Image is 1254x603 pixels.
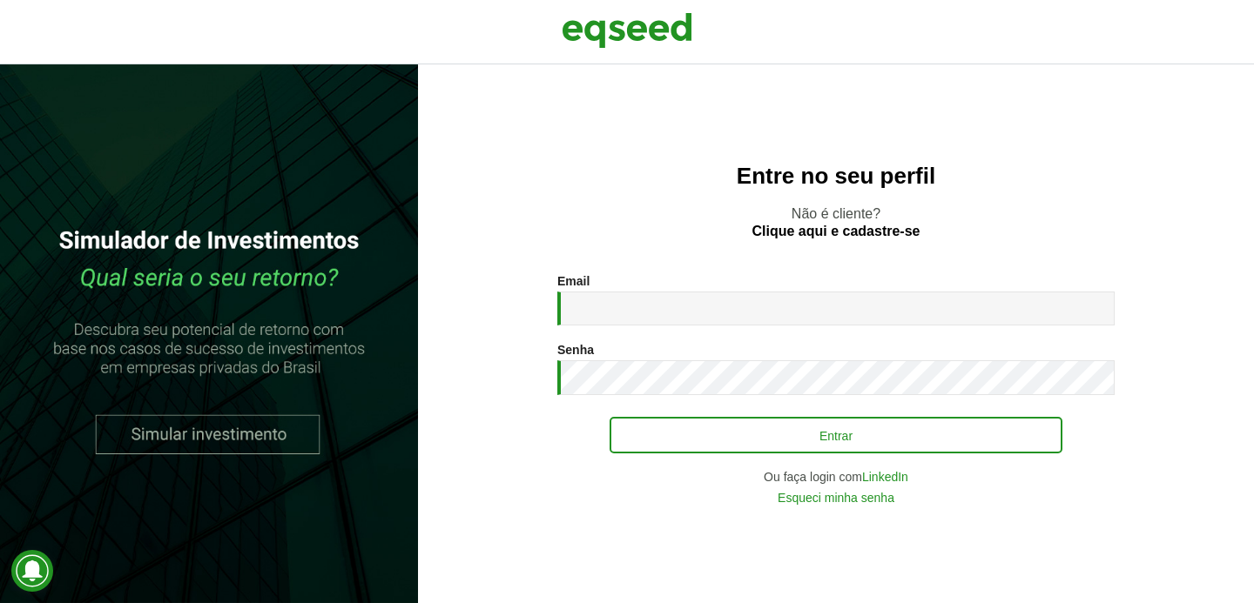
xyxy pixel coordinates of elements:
[862,471,908,483] a: LinkedIn
[557,471,1115,483] div: Ou faça login com
[752,224,920,238] a: Clique aqui e cadastre-se
[557,344,594,356] label: Senha
[610,417,1062,453] button: Entrar
[562,9,692,52] img: EqSeed Logo
[557,275,590,287] label: Email
[453,164,1219,189] h2: Entre no seu perfil
[453,205,1219,238] p: Não é cliente?
[778,492,894,504] a: Esqueci minha senha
